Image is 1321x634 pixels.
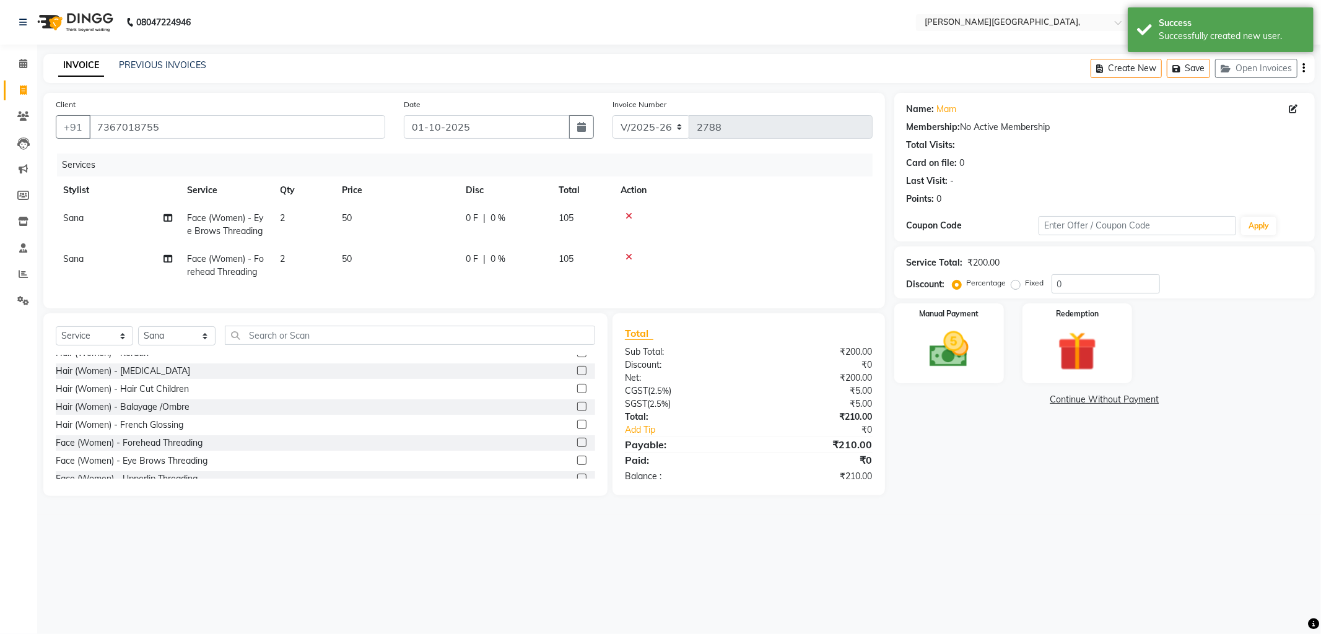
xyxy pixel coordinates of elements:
th: Action [613,176,873,204]
input: Enter Offer / Coupon Code [1039,216,1237,235]
div: Successfully created new user. [1159,30,1304,43]
div: 0 [937,193,942,206]
img: logo [32,5,116,40]
div: ₹200.00 [749,371,882,384]
span: 2.5% [650,386,669,396]
div: ( ) [616,397,749,410]
img: _cash.svg [917,327,981,372]
span: Face (Women) - Forehead Threading [187,253,264,277]
div: Face (Women) - Forehead Threading [56,436,203,449]
span: 0 F [466,253,478,266]
div: Sub Total: [616,345,749,358]
span: 0 % [490,212,505,225]
div: ₹200.00 [749,345,882,358]
span: Sana [63,212,84,224]
div: Hair (Women) - Balayage /Ombre [56,401,190,414]
label: Fixed [1026,277,1044,289]
div: Coupon Code [907,219,1039,232]
div: Discount: [907,278,945,291]
button: Save [1167,59,1210,78]
span: 50 [342,212,352,224]
div: Points: [907,193,935,206]
a: Continue Without Payment [897,393,1312,406]
span: Face (Women) - Eye Brows Threading [187,212,263,237]
th: Qty [272,176,334,204]
div: Payable: [616,437,749,452]
div: Last Visit: [907,175,948,188]
a: Mam [937,103,957,116]
th: Stylist [56,176,180,204]
button: Open Invoices [1215,59,1297,78]
input: Search or Scan [225,326,595,345]
label: Invoice Number [613,99,666,110]
div: Balance : [616,470,749,483]
label: Client [56,99,76,110]
div: - [951,175,954,188]
button: +91 [56,115,90,139]
label: Redemption [1056,308,1099,319]
label: Manual Payment [919,308,979,319]
span: 0 % [490,253,505,266]
div: ₹210.00 [749,410,882,423]
span: SGST [625,398,647,409]
div: ₹0 [771,423,882,436]
span: | [483,253,486,266]
div: Face (Women) - Upperlip Threading [56,472,198,485]
span: | [483,212,486,225]
label: Date [404,99,421,110]
div: No Active Membership [907,121,1302,134]
a: PREVIOUS INVOICES [119,59,206,71]
th: Disc [458,176,551,204]
span: 2.5% [650,399,668,409]
div: Total Visits: [907,139,956,152]
span: 0 F [466,212,478,225]
th: Total [551,176,613,204]
div: Paid: [616,453,749,467]
div: Face (Women) - Eye Brows Threading [56,454,207,467]
label: Percentage [967,277,1006,289]
input: Search by Name/Mobile/Email/Code [89,115,385,139]
div: ₹200.00 [968,256,1000,269]
span: 2 [280,253,285,264]
div: Net: [616,371,749,384]
button: Create New [1091,59,1162,78]
span: Sana [63,253,84,264]
div: ₹210.00 [749,437,882,452]
div: ( ) [616,384,749,397]
div: Total: [616,410,749,423]
div: Hair (Women) - French Glossing [56,419,183,432]
img: _gift.svg [1045,327,1109,376]
th: Price [334,176,458,204]
div: ₹0 [749,453,882,467]
button: Apply [1241,217,1276,235]
div: ₹5.00 [749,384,882,397]
div: Success [1159,17,1304,30]
span: 2 [280,212,285,224]
div: Discount: [616,358,749,371]
b: 08047224946 [136,5,191,40]
div: 0 [960,157,965,170]
a: Add Tip [616,423,771,436]
div: ₹0 [749,358,882,371]
div: Membership: [907,121,961,134]
div: Name: [907,103,935,116]
div: Hair (Women) - Hair Cut Children [56,383,189,396]
div: Card on file: [907,157,957,170]
th: Service [180,176,272,204]
div: Services [57,154,882,176]
span: Total [625,327,653,340]
span: 50 [342,253,352,264]
a: INVOICE [58,54,104,77]
div: ₹210.00 [749,470,882,483]
span: 105 [559,212,573,224]
div: Hair (Women) - [MEDICAL_DATA] [56,365,190,378]
div: ₹5.00 [749,397,882,410]
span: CGST [625,385,648,396]
div: Service Total: [907,256,963,269]
span: 105 [559,253,573,264]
